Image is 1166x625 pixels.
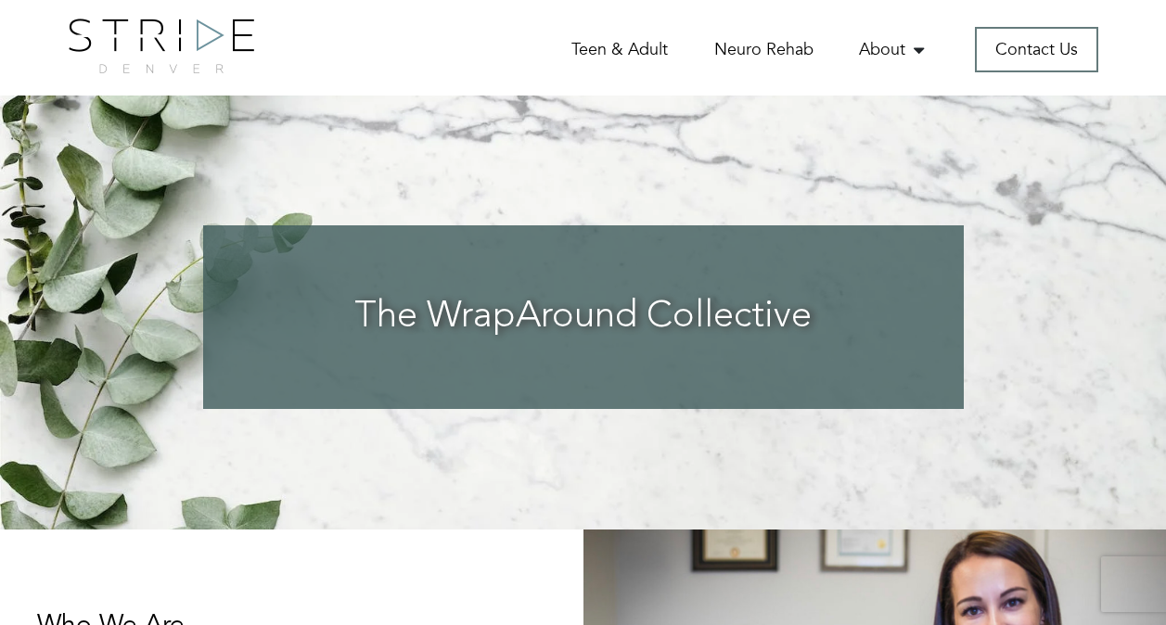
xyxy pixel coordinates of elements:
a: Contact Us [975,27,1098,72]
h3: The WrapAround Collective [240,295,927,339]
img: logo.png [69,19,254,73]
a: About [859,38,929,61]
a: Teen & Adult [571,38,668,61]
a: Neuro Rehab [714,38,814,61]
